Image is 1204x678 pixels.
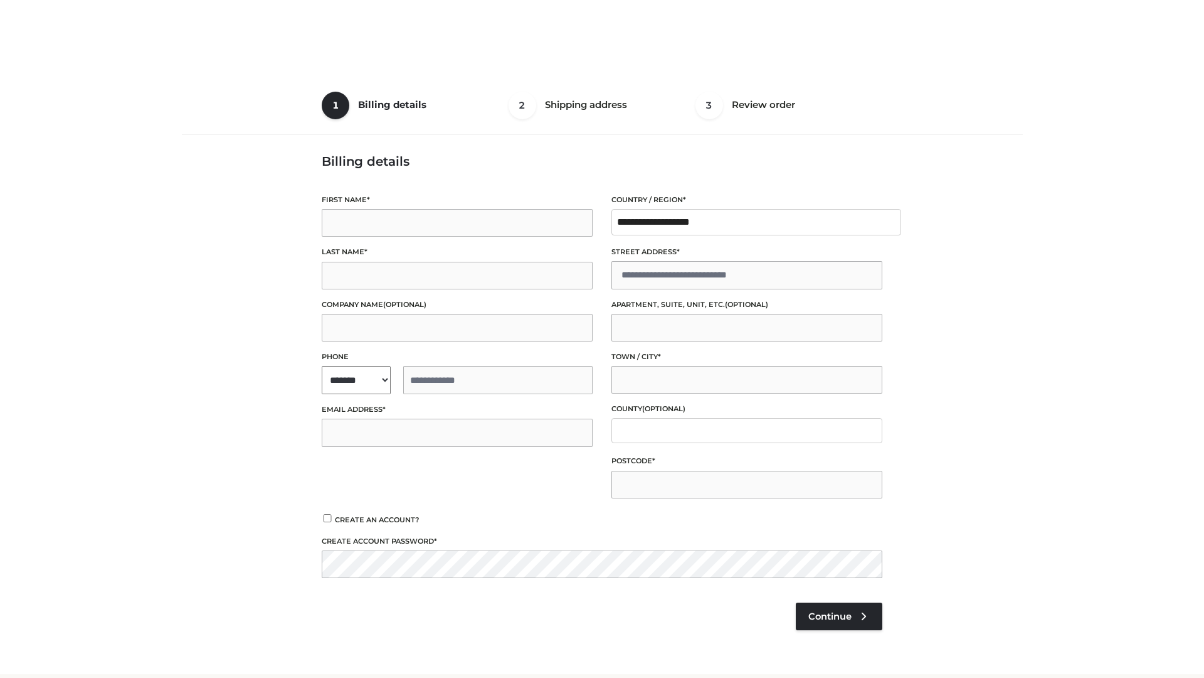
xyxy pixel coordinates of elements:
label: Company name [322,299,593,311]
h3: Billing details [322,154,882,169]
span: Shipping address [545,99,627,110]
label: Apartment, suite, unit, etc. [611,299,882,311]
label: Postcode [611,455,882,467]
label: Street address [611,246,882,258]
span: 1 [322,92,349,119]
label: First name [322,194,593,206]
label: Country / Region [611,194,882,206]
span: 3 [695,92,723,119]
label: Town / City [611,351,882,363]
span: (optional) [383,300,426,309]
a: Continue [796,603,882,630]
label: Last name [322,246,593,258]
label: County [611,403,882,415]
label: Create account password [322,535,882,547]
span: (optional) [725,300,768,309]
span: Review order [732,99,795,110]
label: Phone [322,351,593,363]
input: Create an account? [322,514,333,522]
span: Continue [808,611,852,622]
span: Create an account? [335,515,420,524]
span: (optional) [642,404,685,413]
span: Billing details [358,99,426,110]
span: 2 [509,92,536,119]
label: Email address [322,404,593,416]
